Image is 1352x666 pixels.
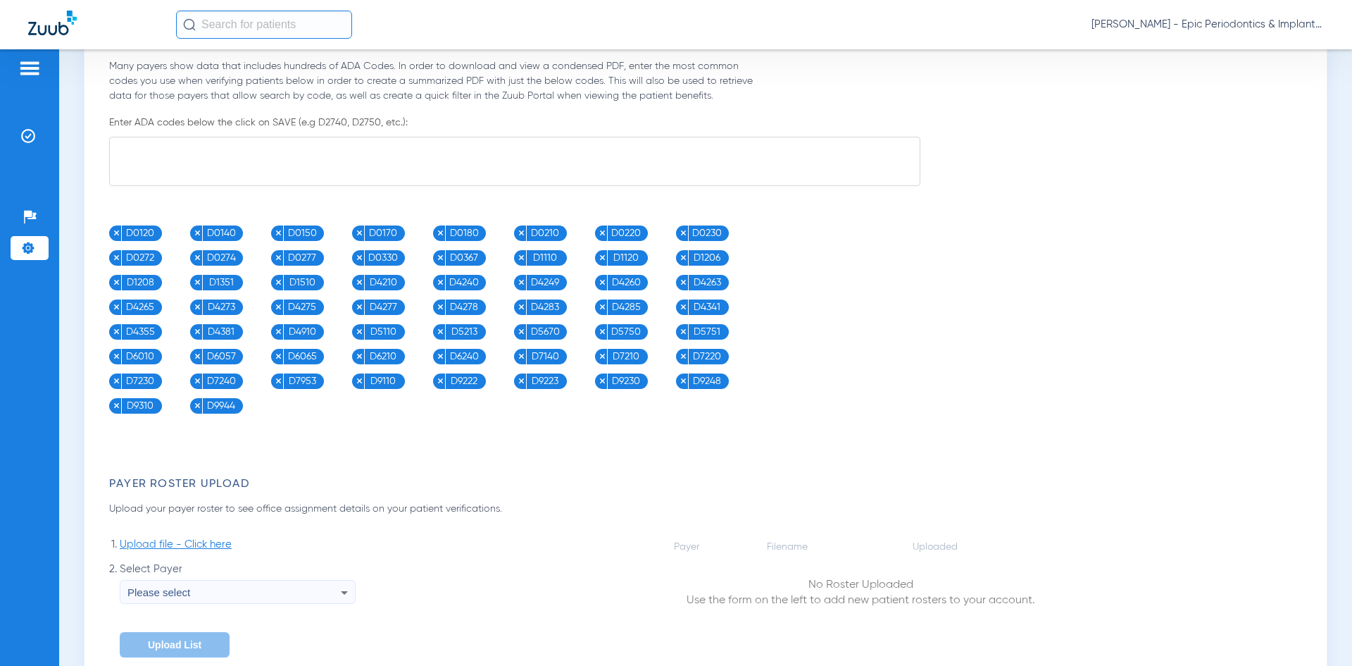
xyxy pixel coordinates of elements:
[194,328,201,335] img: x.svg
[194,254,201,261] img: x.svg
[651,577,1070,593] span: No Roster Uploaded
[122,349,158,364] span: D6010
[608,250,644,266] span: D1120
[284,324,320,340] span: D4910
[275,254,282,261] img: x.svg
[689,300,725,315] span: D4341
[194,229,201,237] img: x.svg
[599,229,606,237] img: x.svg
[122,300,158,315] span: D4265
[518,377,525,385] img: x.svg
[689,324,725,340] span: D5751
[356,278,363,286] img: x.svg
[518,303,525,311] img: x.svg
[203,324,239,340] span: D4381
[113,229,120,237] img: x.svg
[1091,18,1324,32] span: [PERSON_NAME] - Epic Periodontics & Implant Center
[356,352,363,360] img: x.svg
[680,352,687,360] img: x.svg
[203,300,239,315] span: D4273
[437,328,444,335] img: x.svg
[109,59,769,104] p: Many payers show data that includes hundreds of ADA Codes. In order to download and view a conden...
[356,328,363,335] img: x.svg
[680,278,687,286] img: x.svg
[127,586,190,598] span: Please select
[120,562,356,604] label: Select Payer
[113,254,120,261] img: x.svg
[356,303,363,311] img: x.svg
[689,226,725,241] span: D0230
[275,278,282,286] img: x.svg
[446,300,482,315] span: D4278
[122,374,158,389] span: D7230
[113,402,120,409] img: x.svg
[194,402,201,409] img: x.svg
[437,303,444,311] img: x.svg
[284,300,320,315] span: D4275
[446,324,482,340] span: D5213
[194,278,201,286] img: x.svg
[689,349,725,364] span: D7220
[518,328,525,335] img: x.svg
[356,229,363,237] img: x.svg
[122,226,158,241] span: D0120
[680,254,687,261] img: x.svg
[194,303,201,311] img: x.svg
[122,275,158,290] span: D1208
[183,18,196,31] img: Search Icon
[365,250,401,266] span: D0330
[599,352,606,360] img: x.svg
[356,377,363,385] img: x.svg
[599,278,606,286] img: x.svg
[365,226,401,241] span: D0170
[527,226,563,241] span: D0210
[113,352,120,360] img: x.svg
[284,349,320,364] span: D6065
[203,349,239,364] span: D6057
[608,324,644,340] span: D5750
[766,539,910,555] td: Filename
[109,502,769,517] p: Upload your payer roster to see office assignment details on your patient verifications.
[113,303,120,311] img: x.svg
[446,226,482,241] span: D0180
[527,324,563,340] span: D5670
[365,349,401,364] span: D6210
[122,324,158,340] span: D4355
[203,275,239,290] span: D1351
[437,254,444,261] img: x.svg
[437,278,444,286] img: x.svg
[18,60,41,77] img: hamburger-icon
[437,352,444,360] img: x.svg
[284,226,320,241] span: D0150
[518,278,525,286] img: x.svg
[275,377,282,385] img: x.svg
[608,349,644,364] span: D7210
[203,250,239,266] span: D0274
[680,377,687,385] img: x.svg
[608,275,644,290] span: D4260
[122,250,158,266] span: D0272
[527,300,563,315] span: D4283
[109,477,1309,491] h3: Payer Roster Upload
[446,250,482,266] span: D0367
[203,226,239,241] span: D0140
[275,229,282,237] img: x.svg
[599,254,606,261] img: x.svg
[599,377,606,385] img: x.svg
[437,377,444,385] img: x.svg
[365,275,401,290] span: D4210
[446,374,482,389] span: D9222
[122,398,158,414] span: D9310
[113,377,120,385] img: x.svg
[275,303,282,311] img: x.svg
[651,556,1070,609] td: Use the form on the left to add new patient rosters to your account.
[518,229,525,237] img: x.svg
[113,278,120,286] img: x.svg
[527,349,563,364] span: D7140
[912,539,1070,555] td: Uploaded
[689,275,725,290] span: D4263
[284,275,320,290] span: D1510
[599,303,606,311] img: x.svg
[1282,598,1352,666] iframe: Chat Widget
